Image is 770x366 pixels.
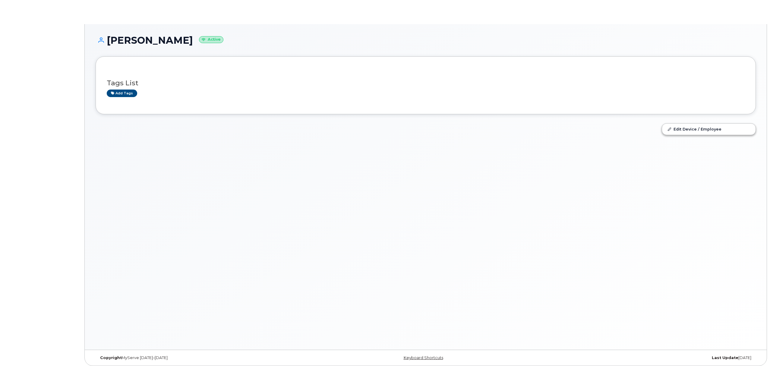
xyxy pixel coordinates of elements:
a: Edit Device / Employee [662,124,756,134]
div: [DATE] [536,355,756,360]
strong: Last Update [712,355,738,360]
a: Add tags [107,90,137,97]
h1: [PERSON_NAME] [96,35,756,46]
a: Keyboard Shortcuts [404,355,443,360]
h3: Tags List [107,79,745,87]
div: MyServe [DATE]–[DATE] [96,355,316,360]
small: Active [199,36,223,43]
strong: Copyright [100,355,122,360]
